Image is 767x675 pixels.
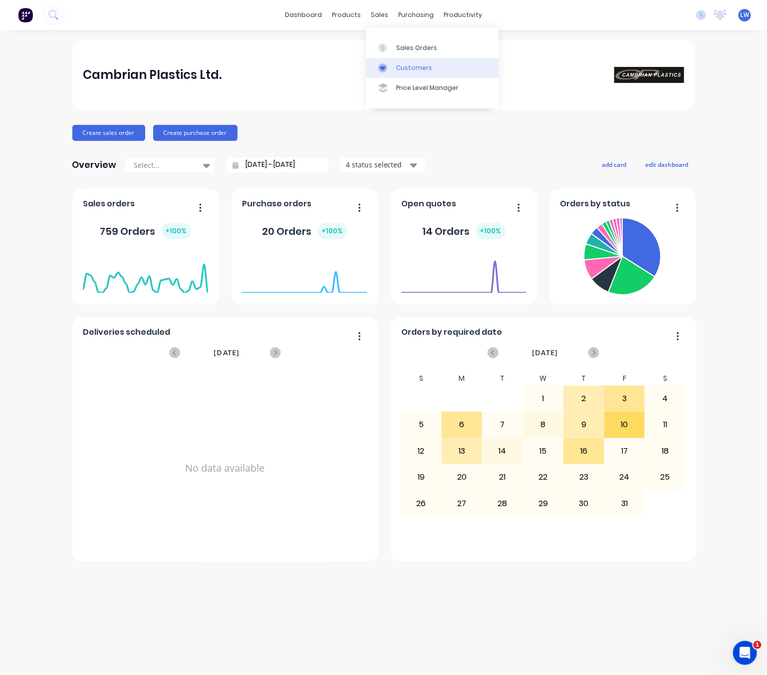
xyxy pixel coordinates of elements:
[605,465,645,490] div: 24
[442,465,482,490] div: 20
[483,439,522,464] div: 14
[366,78,499,98] a: Price Level Manager
[605,412,645,437] div: 10
[83,65,222,85] div: Cambrian Plastics Ltd.
[483,465,522,490] div: 21
[83,326,170,338] span: Deliveries scheduled
[563,371,604,386] div: T
[340,157,425,172] button: 4 status selected
[596,158,633,171] button: add card
[442,412,482,437] div: 6
[605,491,645,516] div: 31
[442,439,482,464] div: 13
[346,159,409,170] div: 4 status selected
[733,641,757,665] iframe: Intercom live chat
[564,491,604,516] div: 30
[645,439,685,464] div: 18
[318,223,347,239] div: + 100 %
[483,491,522,516] div: 28
[523,386,563,411] div: 1
[393,7,439,22] div: purchasing
[482,371,523,386] div: T
[523,491,563,516] div: 29
[162,223,191,239] div: + 100 %
[754,641,762,649] span: 1
[604,371,645,386] div: F
[442,371,483,386] div: M
[280,7,327,22] a: dashboard
[645,386,685,411] div: 4
[645,465,685,490] div: 25
[153,125,238,141] button: Create purchase order
[564,412,604,437] div: 9
[439,7,487,22] div: productivity
[366,37,499,57] a: Sales Orders
[18,7,33,22] img: Factory
[262,223,347,239] div: 20 Orders
[605,386,645,411] div: 3
[532,347,558,358] span: [DATE]
[327,7,366,22] div: products
[401,326,502,338] span: Orders by required date
[401,371,442,386] div: S
[645,412,685,437] div: 11
[242,198,311,210] span: Purchase orders
[741,10,750,19] span: LW
[605,439,645,464] div: 17
[401,439,441,464] div: 12
[564,465,604,490] div: 23
[523,465,563,490] div: 22
[366,58,499,78] a: Customers
[401,465,441,490] div: 19
[639,158,695,171] button: edit dashboard
[396,43,437,52] div: Sales Orders
[396,63,432,72] div: Customers
[366,7,393,22] div: sales
[83,198,135,210] span: Sales orders
[396,83,459,92] div: Price Level Manager
[645,371,686,386] div: S
[72,125,145,141] button: Create sales order
[72,155,117,175] div: Overview
[476,223,506,239] div: + 100 %
[401,491,441,516] div: 26
[523,439,563,464] div: 15
[401,412,441,437] div: 5
[401,198,456,210] span: Open quotes
[442,491,482,516] div: 27
[560,198,630,210] span: Orders by status
[83,371,367,565] div: No data available
[523,412,563,437] div: 8
[100,223,191,239] div: 759 Orders
[214,347,240,358] span: [DATE]
[423,223,506,239] div: 14 Orders
[564,439,604,464] div: 16
[483,412,522,437] div: 7
[614,67,684,83] img: Cambrian Plastics Ltd.
[564,386,604,411] div: 2
[523,371,564,386] div: W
